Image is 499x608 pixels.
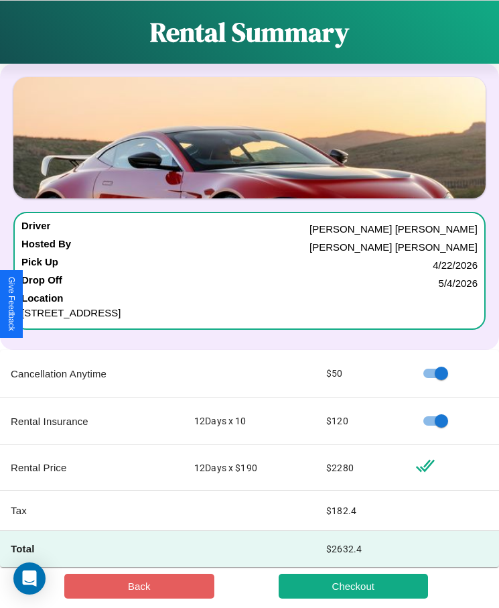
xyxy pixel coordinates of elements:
button: Back [64,574,214,599]
p: 4 / 22 / 2026 [433,256,478,274]
td: $ 2280 [315,445,405,491]
h4: Pick Up [21,256,58,274]
div: Open Intercom Messenger [13,562,46,595]
button: Checkout [279,574,429,599]
h4: Total [11,542,173,556]
p: Cancellation Anytime [11,365,173,383]
td: $ 182.4 [315,491,405,531]
td: $ 50 [315,350,405,398]
p: 5 / 4 / 2026 [439,274,478,292]
p: [PERSON_NAME] [PERSON_NAME] [309,238,478,256]
h1: Rental Summary [150,14,349,50]
h4: Driver [21,220,50,238]
p: Rental Insurance [11,412,173,430]
p: Rental Price [11,459,173,477]
td: 12 Days x $ 190 [184,445,315,491]
h4: Hosted By [21,238,71,256]
p: [STREET_ADDRESS] [21,304,478,322]
p: Tax [11,501,173,520]
div: Give Feedback [7,277,16,331]
td: $ 2632.4 [315,531,405,567]
td: $ 120 [315,398,405,445]
h4: Drop Off [21,274,62,292]
h4: Location [21,292,478,304]
p: [PERSON_NAME] [PERSON_NAME] [309,220,478,238]
td: 12 Days x 10 [184,398,315,445]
